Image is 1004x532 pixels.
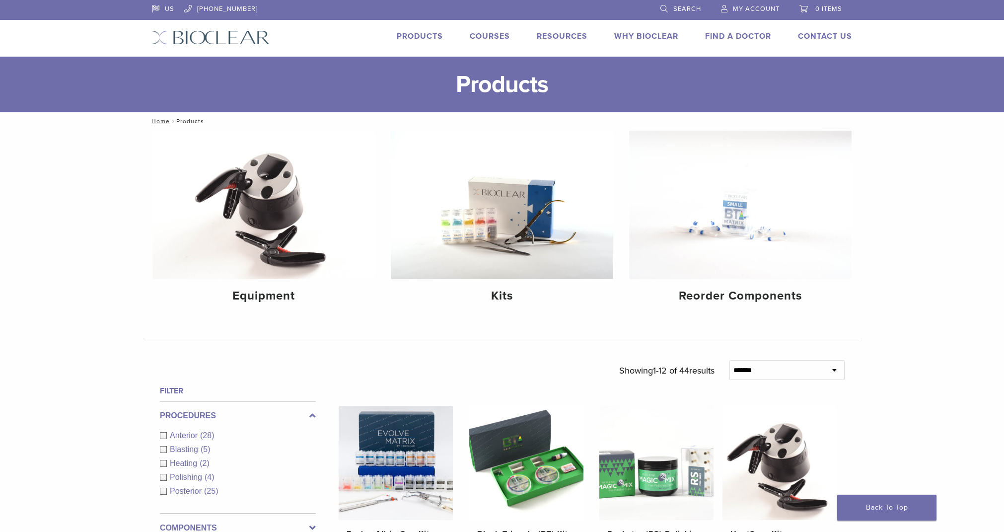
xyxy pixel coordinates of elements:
[705,31,771,41] a: Find A Doctor
[148,118,170,125] a: Home
[170,473,205,481] span: Polishing
[629,131,852,311] a: Reorder Components
[160,287,367,305] h4: Equipment
[160,385,316,397] h4: Filter
[470,31,510,41] a: Courses
[160,410,316,422] label: Procedures
[170,459,200,467] span: Heating
[798,31,852,41] a: Contact Us
[339,406,453,520] img: Evolve All-in-One Kit
[200,459,210,467] span: (2)
[815,5,842,13] span: 0 items
[629,131,852,279] img: Reorder Components
[673,5,701,13] span: Search
[614,31,678,41] a: Why Bioclear
[200,431,214,440] span: (28)
[152,131,375,311] a: Equipment
[653,365,689,376] span: 1-12 of 44
[722,406,837,520] img: HeatSync Kit
[204,487,218,495] span: (25)
[733,5,780,13] span: My Account
[599,406,714,520] img: Rockstar (RS) Polishing Kit
[397,31,443,41] a: Products
[144,112,860,130] nav: Products
[152,131,375,279] img: Equipment
[391,131,613,279] img: Kits
[170,431,200,440] span: Anterior
[170,487,204,495] span: Posterior
[637,287,844,305] h4: Reorder Components
[837,495,936,521] a: Back To Top
[619,360,715,381] p: Showing results
[170,119,176,124] span: /
[201,445,211,454] span: (5)
[399,287,605,305] h4: Kits
[469,406,583,520] img: Black Triangle (BT) Kit
[537,31,587,41] a: Resources
[205,473,215,481] span: (4)
[391,131,613,311] a: Kits
[170,445,201,454] span: Blasting
[152,30,270,45] img: Bioclear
